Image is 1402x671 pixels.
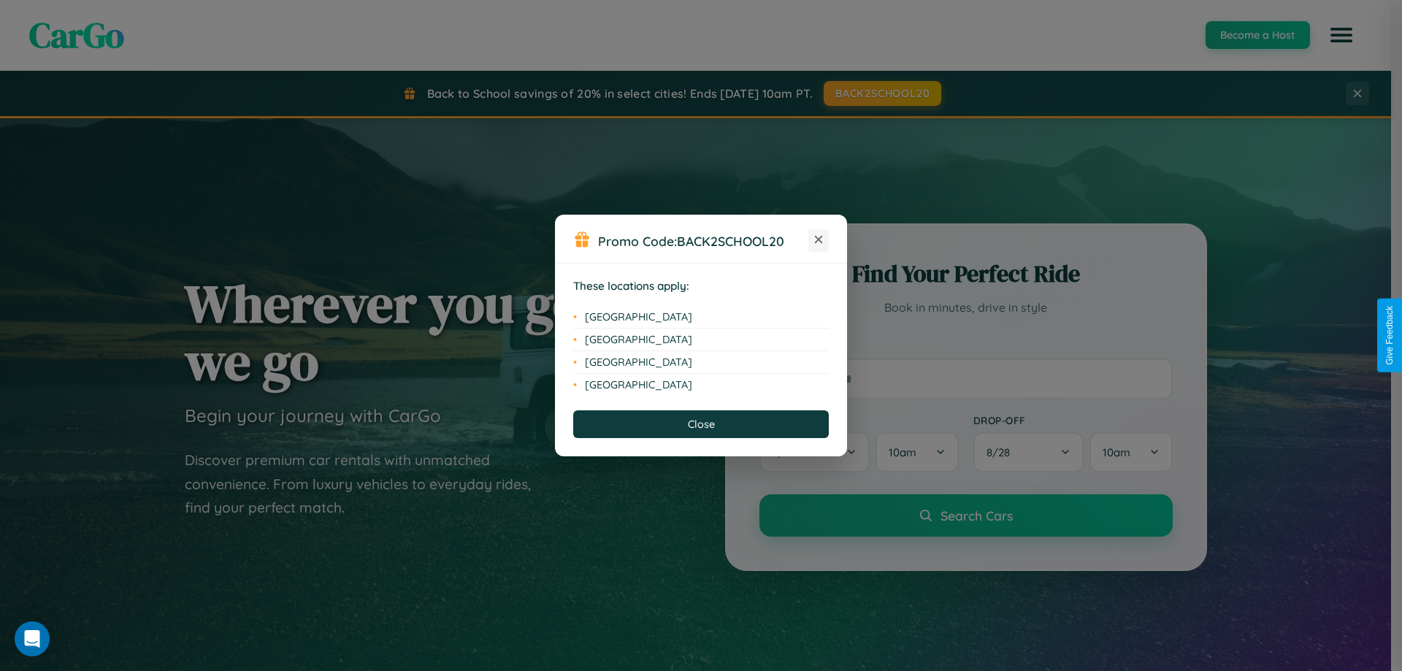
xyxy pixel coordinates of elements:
[598,233,808,249] h3: Promo Code:
[573,279,689,293] strong: These locations apply:
[1384,306,1395,365] div: Give Feedback
[677,233,784,249] b: BACK2SCHOOL20
[573,351,829,374] li: [GEOGRAPHIC_DATA]
[573,374,829,396] li: [GEOGRAPHIC_DATA]
[573,410,829,438] button: Close
[15,621,50,656] div: Open Intercom Messenger
[573,306,829,329] li: [GEOGRAPHIC_DATA]
[573,329,829,351] li: [GEOGRAPHIC_DATA]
